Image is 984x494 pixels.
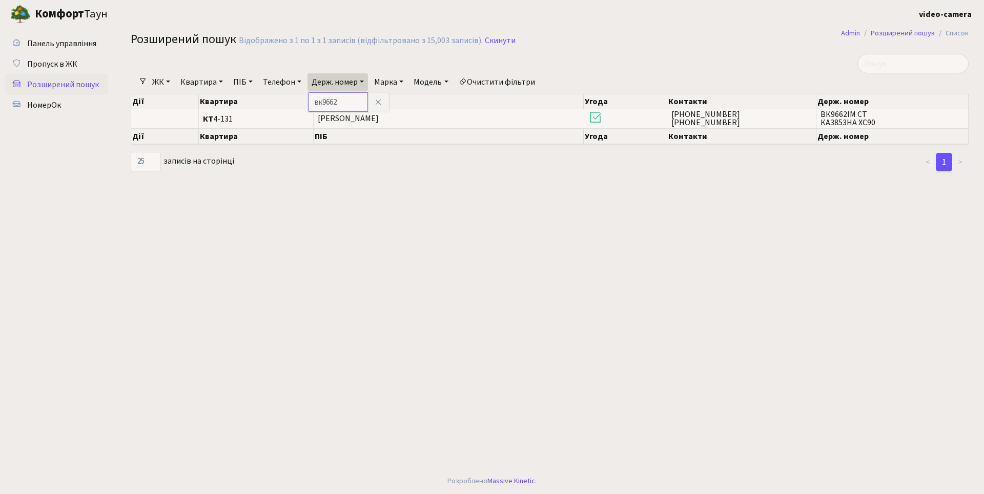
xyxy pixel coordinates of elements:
a: Massive Kinetic [487,476,535,486]
a: Телефон [259,73,305,91]
a: Квартира [176,73,227,91]
th: Дії [131,129,199,144]
span: Розширений пошук [131,30,236,48]
nav: breadcrumb [826,23,984,44]
li: Список [935,28,969,39]
th: Квартира [199,129,314,144]
span: НомерОк [27,100,61,111]
span: [PERSON_NAME] [318,113,379,125]
b: Комфорт [35,6,84,22]
span: ВК9662ІМ CT КА3853НА XC90 [821,110,964,127]
a: Очистити фільтри [455,73,539,91]
span: Таун [35,6,108,23]
th: Контакти [667,129,816,144]
div: Відображено з 1 по 1 з 1 записів (відфільтровано з 15,003 записів). [239,36,483,46]
th: Угода [584,94,667,109]
span: Пропуск в ЖК [27,58,77,70]
a: Марка [370,73,407,91]
th: Держ. номер [816,129,969,144]
a: НомерОк [5,95,108,115]
b: video-camera [919,9,972,20]
a: Панель управління [5,33,108,54]
a: Розширений пошук [5,74,108,95]
span: 4-131 [203,115,309,123]
a: Скинути [485,36,516,46]
label: записів на сторінці [131,152,234,171]
th: Квартира [199,94,314,109]
span: Розширений пошук [27,79,99,90]
span: Панель управління [27,38,96,49]
a: 1 [936,153,952,171]
select: записів на сторінці [131,152,160,171]
a: Admin [841,28,860,38]
div: Розроблено . [447,476,537,487]
th: ПІБ [314,129,584,144]
a: Розширений пошук [871,28,935,38]
a: Держ. номер [307,73,368,91]
input: Пошук... [857,54,969,73]
a: ЖК [148,73,174,91]
b: КТ [203,113,213,125]
a: video-camera [919,8,972,21]
a: ПІБ [229,73,257,91]
button: Переключити навігацію [128,6,154,23]
a: Пропуск в ЖК [5,54,108,74]
span: [PHONE_NUMBER] [PHONE_NUMBER] [671,110,812,127]
th: Угода [584,129,667,144]
th: Контакти [667,94,816,109]
th: Дії [131,94,199,109]
th: ПІБ [314,94,584,109]
th: Держ. номер [816,94,969,109]
img: logo.png [10,4,31,25]
a: Модель [409,73,452,91]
